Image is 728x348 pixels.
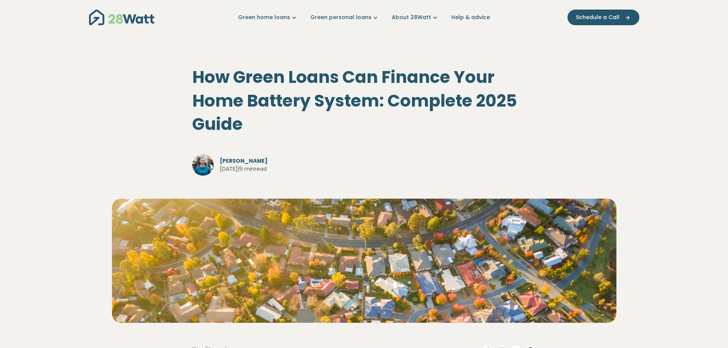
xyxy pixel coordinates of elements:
a: Help & advice [451,13,490,21]
button: Schedule a Call [567,10,639,25]
span: [PERSON_NAME] [220,157,273,165]
span: [DATE] | 9 min read [220,165,267,173]
span: Schedule a Call [576,13,619,21]
a: About 28Watt [392,13,439,21]
h1: How Green Loans Can Finance Your Home Battery System: Complete 2025 Guide [192,65,536,136]
nav: Main navigation [89,8,639,27]
img: Robin Stam [192,154,214,176]
img: How Green Loans Can Finance Your Home Battery System: Complete 2025 Guide [112,199,616,323]
a: Green personal loans [310,13,379,21]
img: 28Watt [89,10,154,25]
a: Green home loans [238,13,298,21]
